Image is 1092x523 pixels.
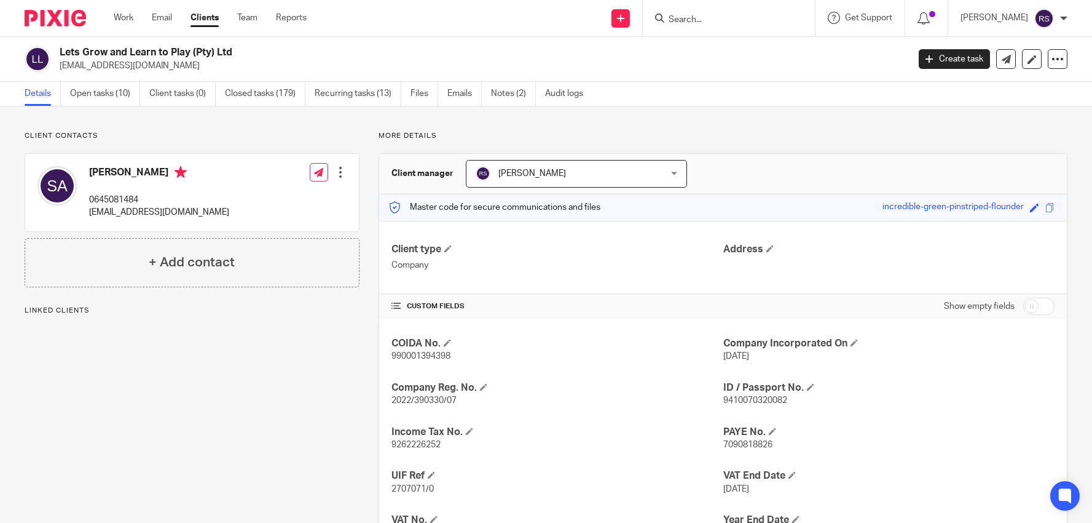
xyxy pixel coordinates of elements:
img: svg%3E [37,166,77,206]
a: Open tasks (10) [70,82,140,106]
a: Clients [191,12,219,24]
p: Master code for secure communications and files [388,201,600,214]
span: 990001394398 [391,352,450,361]
h4: CUSTOM FIELDS [391,301,723,311]
h4: PAYE No. [723,426,1055,439]
img: Pixie [25,10,86,26]
h4: + Add contact [149,253,235,272]
h4: Client type [391,243,723,256]
span: 2707071/0 [391,485,434,493]
a: Create task [919,49,990,69]
span: [DATE] [723,485,749,493]
a: Email [152,12,172,24]
h4: Income Tax No. [391,426,723,439]
h4: COIDA No. [391,337,723,350]
a: Team [237,12,257,24]
a: Closed tasks (179) [225,82,305,106]
h3: Client manager [391,167,454,180]
span: [DATE] [723,352,749,361]
span: 2022/390330/07 [391,396,457,405]
p: [EMAIL_ADDRESS][DOMAIN_NAME] [89,206,229,218]
a: Client tasks (0) [149,82,216,106]
span: [PERSON_NAME] [498,169,566,178]
p: Company [391,259,723,271]
p: Client contacts [25,131,359,141]
a: Details [25,82,61,106]
p: More details [379,131,1067,141]
span: 9262226252 [391,441,441,449]
h2: Lets Grow and Learn to Play (Pty) Ltd [60,46,732,59]
a: Emails [447,82,482,106]
a: Notes (2) [491,82,536,106]
h4: Company Reg. No. [391,381,723,394]
label: Show empty fields [944,300,1015,313]
input: Search [667,15,778,26]
span: 7090818826 [723,441,772,449]
a: Files [410,82,438,106]
p: [PERSON_NAME] [960,12,1028,24]
img: svg%3E [1034,9,1054,28]
a: Audit logs [545,82,592,106]
h4: Company Incorporated On [723,337,1055,350]
i: Primary [175,166,187,178]
div: incredible-green-pinstriped-flounder [882,201,1024,215]
a: Work [114,12,133,24]
p: 0645081484 [89,194,229,206]
a: Reports [276,12,307,24]
span: 9410070320082 [723,396,787,405]
h4: Address [723,243,1055,256]
img: svg%3E [476,166,490,181]
p: [EMAIL_ADDRESS][DOMAIN_NAME] [60,60,900,72]
img: svg%3E [25,46,50,72]
a: Recurring tasks (13) [315,82,401,106]
p: Linked clients [25,306,359,316]
span: Get Support [845,14,892,22]
h4: VAT End Date [723,469,1055,482]
h4: UIF Ref [391,469,723,482]
h4: [PERSON_NAME] [89,166,229,182]
h4: ID / Passport No. [723,381,1055,394]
